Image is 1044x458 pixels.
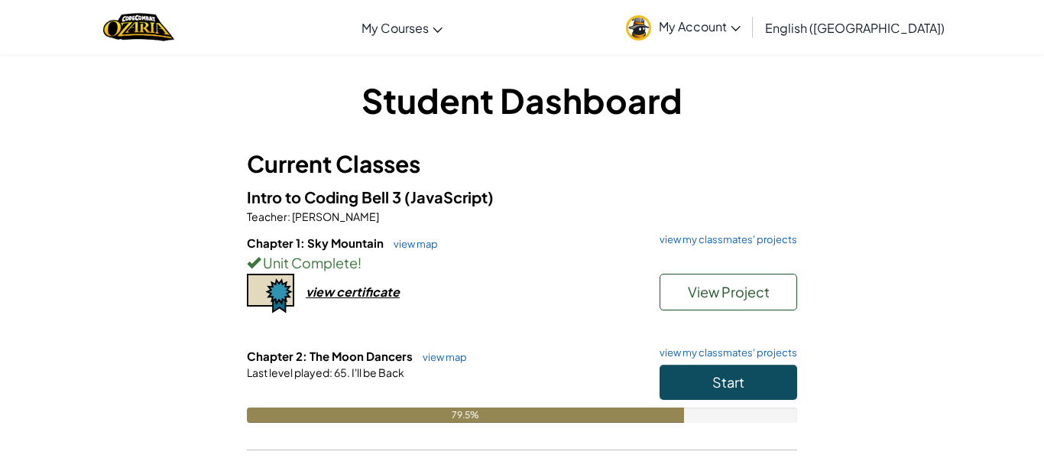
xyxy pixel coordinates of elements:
span: Teacher [247,210,287,223]
span: My Courses [362,20,429,36]
a: English ([GEOGRAPHIC_DATA]) [757,7,952,48]
img: avatar [626,15,651,41]
span: ! [358,254,362,271]
span: (JavaScript) [404,187,494,206]
img: Home [103,11,174,43]
span: Chapter 1: Sky Mountain [247,235,386,250]
h1: Student Dashboard [247,76,797,124]
span: Start [712,373,744,391]
button: Start [660,365,797,400]
a: view certificate [247,284,400,300]
a: view my classmates' projects [652,235,797,245]
a: My Courses [354,7,450,48]
a: view map [386,238,438,250]
div: 79.5% [247,408,684,423]
span: : [287,210,290,223]
div: view certificate [306,284,400,300]
a: Ozaria by CodeCombat logo [103,11,174,43]
img: certificate-icon.png [247,274,294,313]
a: view my classmates' projects [652,348,797,358]
span: My Account [659,18,741,34]
span: Intro to Coding Bell 3 [247,187,404,206]
h3: Current Classes [247,147,797,181]
button: View Project [660,274,797,310]
span: Chapter 2: The Moon Dancers [247,349,415,363]
span: : [329,365,332,379]
span: I'll be Back [350,365,404,379]
span: English ([GEOGRAPHIC_DATA]) [765,20,945,36]
a: My Account [618,3,748,51]
span: 65. [332,365,350,379]
span: Unit Complete [261,254,358,271]
span: Last level played [247,365,329,379]
a: view map [415,351,467,363]
span: [PERSON_NAME] [290,210,379,223]
span: View Project [688,283,770,300]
